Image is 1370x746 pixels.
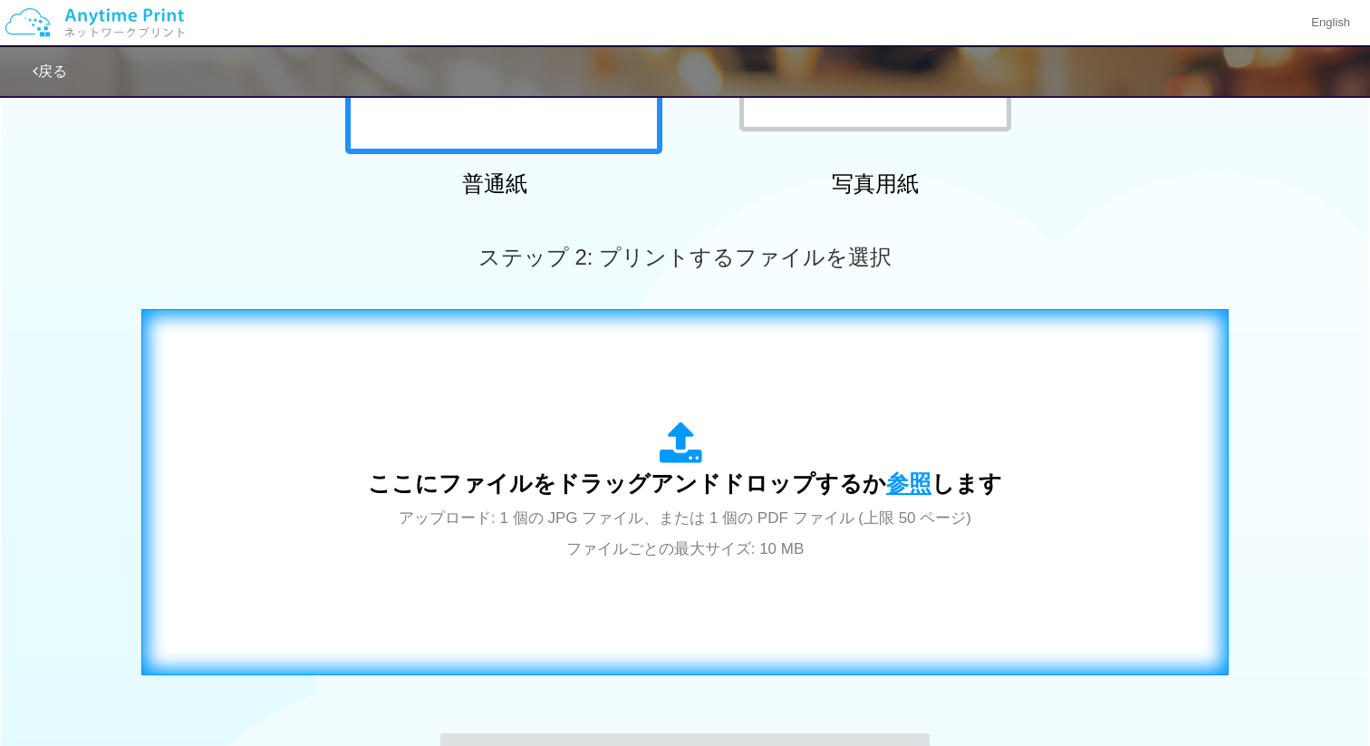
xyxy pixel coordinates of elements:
[368,470,1002,496] span: ここにファイルをドラッグアンドドロップするか します
[717,172,1034,196] h2: 写真用紙
[886,470,931,496] span: 参照
[33,63,67,79] a: 戻る
[336,172,653,196] h2: 普通紙
[478,245,892,269] span: ステップ 2: プリントするファイルを選択
[399,509,971,557] span: アップロード: 1 個の JPG ファイル、または 1 個の PDF ファイル (上限 50 ページ) ファイルごとの最大サイズ: 10 MB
